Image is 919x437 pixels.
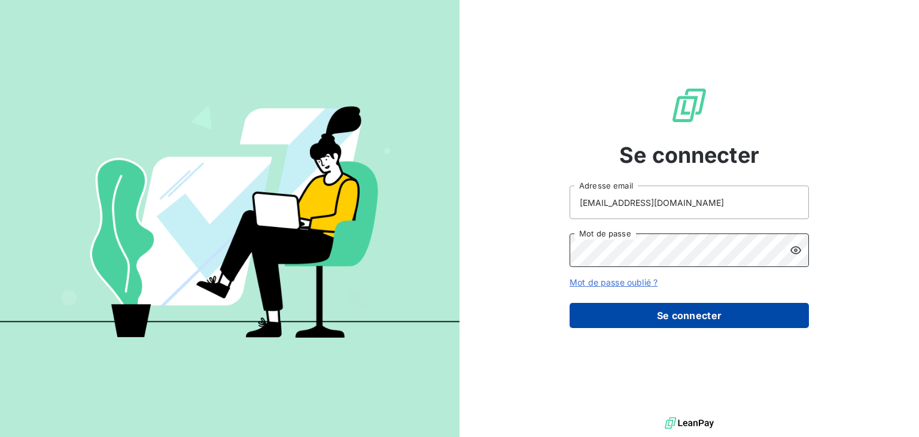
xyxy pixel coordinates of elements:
img: logo [665,414,714,432]
button: Se connecter [570,303,809,328]
img: Logo LeanPay [670,86,708,125]
a: Mot de passe oublié ? [570,277,658,287]
span: Se connecter [619,139,759,171]
input: placeholder [570,186,809,219]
